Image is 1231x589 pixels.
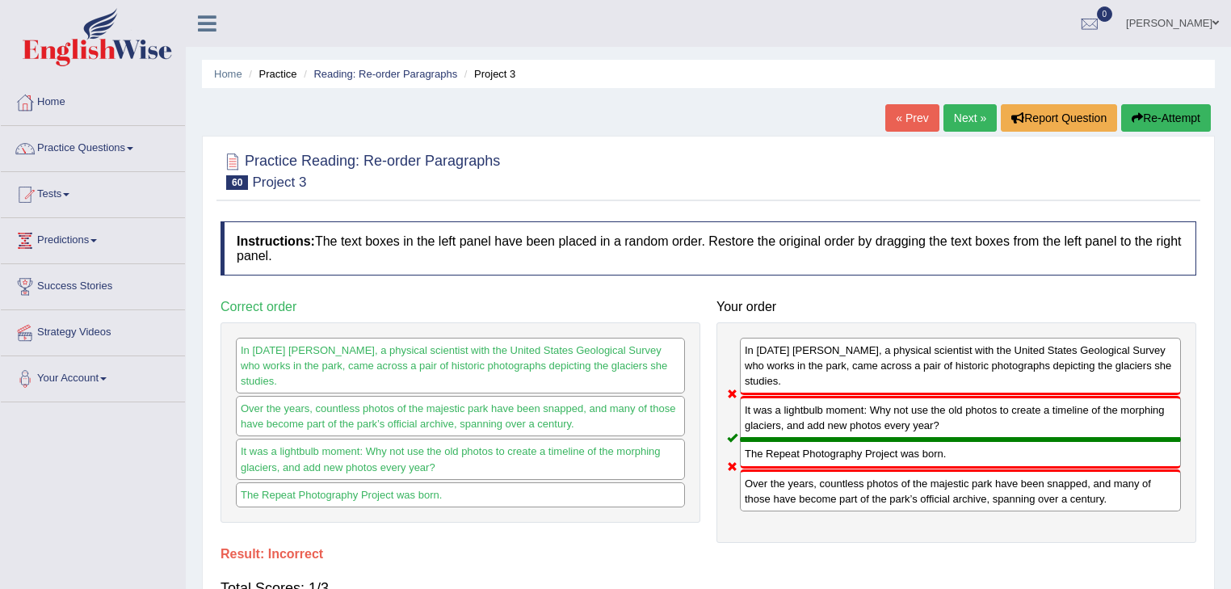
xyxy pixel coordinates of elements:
[1,80,185,120] a: Home
[1097,6,1113,22] span: 0
[236,338,685,393] div: In [DATE] [PERSON_NAME], a physical scientist with the United States Geological Survey who works ...
[740,469,1181,511] div: Over the years, countless photos of the majestic park have been snapped, and many of those have b...
[943,104,997,132] a: Next »
[221,221,1196,276] h4: The text boxes in the left panel have been placed in a random order. Restore the original order b...
[885,104,939,132] a: « Prev
[221,149,500,190] h2: Practice Reading: Re-order Paragraphs
[740,396,1181,440] div: It was a lightbulb moment: Why not use the old photos to create a timeline of the morphing glacie...
[245,66,296,82] li: Practice
[236,396,685,436] div: Over the years, countless photos of the majestic park have been snapped, and many of those have b...
[226,175,248,190] span: 60
[460,66,516,82] li: Project 3
[313,68,457,80] a: Reading: Re-order Paragraphs
[252,175,306,190] small: Project 3
[1,356,185,397] a: Your Account
[1,310,185,351] a: Strategy Videos
[716,300,1196,314] h4: Your order
[1121,104,1211,132] button: Re-Attempt
[1,126,185,166] a: Practice Questions
[237,234,315,248] b: Instructions:
[236,439,685,479] div: It was a lightbulb moment: Why not use the old photos to create a timeline of the morphing glacie...
[1,218,185,259] a: Predictions
[214,68,242,80] a: Home
[221,300,700,314] h4: Correct order
[221,547,1196,562] h4: Result:
[1,264,185,305] a: Success Stories
[1001,104,1117,132] button: Report Question
[1,172,185,212] a: Tests
[740,338,1181,395] div: In [DATE] [PERSON_NAME], a physical scientist with the United States Geological Survey who works ...
[236,482,685,507] div: The Repeat Photography Project was born.
[740,440,1181,468] div: The Repeat Photography Project was born.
